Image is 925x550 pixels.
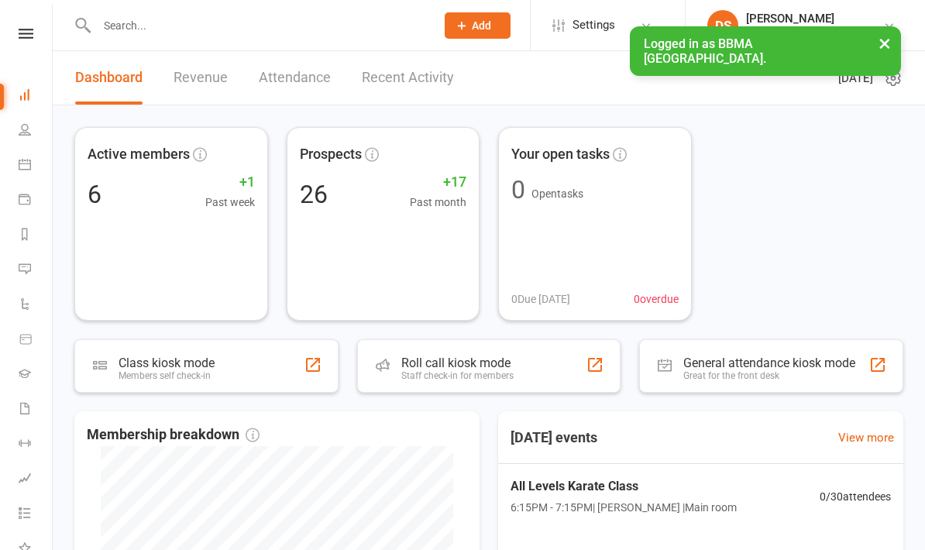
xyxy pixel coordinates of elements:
[19,184,53,218] a: Payments
[119,370,215,381] div: Members self check-in
[401,356,514,370] div: Roll call kiosk mode
[19,114,53,149] a: People
[92,15,425,36] input: Search...
[19,218,53,253] a: Reports
[871,26,899,60] button: ×
[19,79,53,114] a: Dashboard
[87,424,260,446] span: Membership breakdown
[511,499,737,516] span: 6:15PM - 7:15PM | [PERSON_NAME] | Main room
[88,182,101,207] div: 6
[820,488,891,505] span: 0 / 30 attendees
[401,370,514,381] div: Staff check-in for members
[644,36,766,66] span: Logged in as BBMA [GEOGRAPHIC_DATA].
[410,171,466,194] span: +17
[19,149,53,184] a: Calendar
[746,26,883,40] div: BBMA [GEOGRAPHIC_DATA]
[19,462,53,497] a: Assessments
[746,12,883,26] div: [PERSON_NAME]
[300,182,328,207] div: 26
[119,356,215,370] div: Class kiosk mode
[300,143,362,166] span: Prospects
[573,8,615,43] span: Settings
[19,323,53,358] a: Product Sales
[498,424,610,452] h3: [DATE] events
[531,187,583,200] span: Open tasks
[205,194,255,211] span: Past week
[683,370,855,381] div: Great for the front desk
[511,177,525,202] div: 0
[707,10,738,41] div: DS
[511,143,610,166] span: Your open tasks
[472,19,491,32] span: Add
[445,12,511,39] button: Add
[410,194,466,211] span: Past month
[511,290,570,308] span: 0 Due [DATE]
[88,143,190,166] span: Active members
[634,290,679,308] span: 0 overdue
[205,171,255,194] span: +1
[683,356,855,370] div: General attendance kiosk mode
[511,476,737,497] span: All Levels Karate Class
[838,428,894,447] a: View more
